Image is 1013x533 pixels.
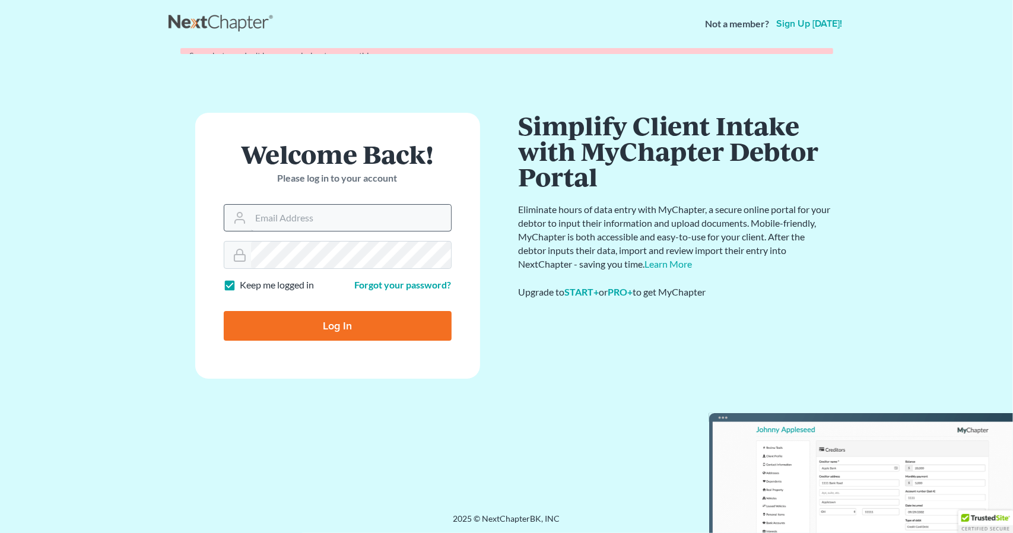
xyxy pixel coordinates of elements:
h1: Simplify Client Intake with MyChapter Debtor Portal [519,113,833,189]
a: PRO+ [608,286,633,297]
strong: Not a member? [706,17,770,31]
a: Sign up [DATE]! [774,19,845,28]
p: Eliminate hours of data entry with MyChapter, a secure online portal for your debtor to input the... [519,203,833,271]
div: Upgrade to or to get MyChapter [519,285,833,299]
a: Forgot your password? [355,279,452,290]
input: Log In [224,311,452,341]
a: START+ [565,286,599,297]
p: Please log in to your account [224,172,452,185]
label: Keep me logged in [240,278,315,292]
h1: Welcome Back! [224,141,452,167]
input: Email Address [251,205,451,231]
div: Sorry, but you don't have permission to access this page [190,50,824,62]
a: × [815,50,824,64]
a: Learn More [645,258,693,269]
div: TrustedSite Certified [958,510,1013,533]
